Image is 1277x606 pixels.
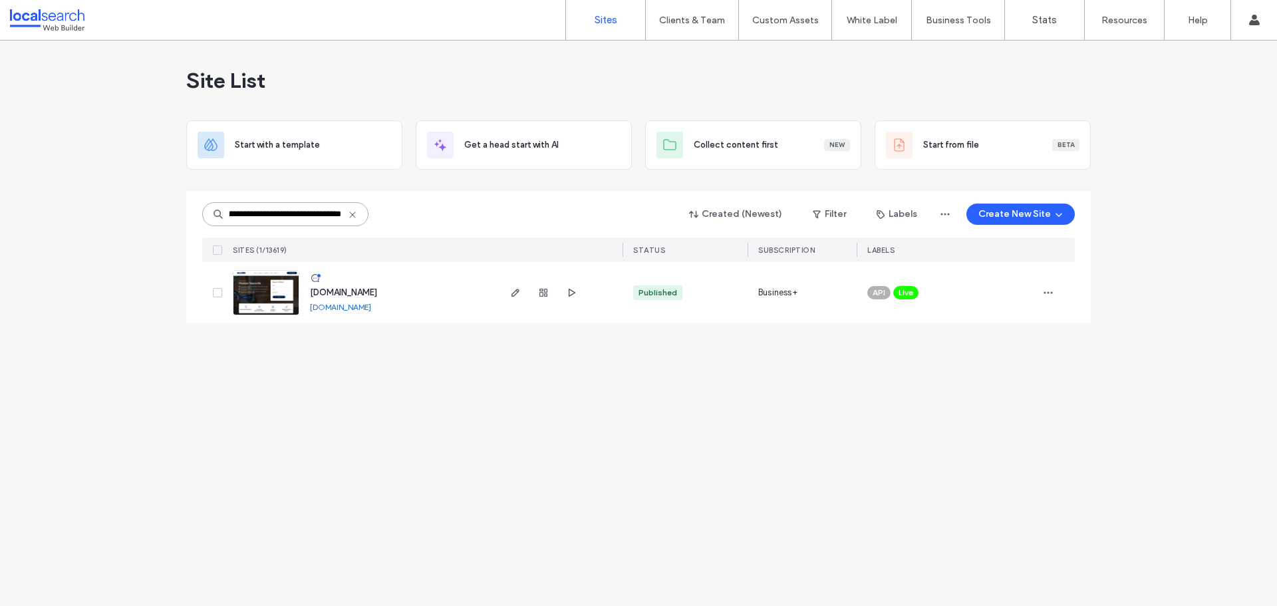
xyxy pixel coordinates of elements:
[847,15,897,26] label: White Label
[1101,15,1147,26] label: Resources
[186,120,402,170] div: Start with a template
[645,120,861,170] div: Collect content firstNew
[873,287,885,299] span: API
[595,14,617,26] label: Sites
[926,15,991,26] label: Business Tools
[824,139,850,151] div: New
[865,204,929,225] button: Labels
[233,245,287,255] span: SITES (1/13619)
[758,245,815,255] span: SUBSCRIPTION
[694,138,778,152] span: Collect content first
[1052,139,1079,151] div: Beta
[1188,15,1208,26] label: Help
[310,287,377,297] a: [DOMAIN_NAME]
[416,120,632,170] div: Get a head start with AI
[758,286,797,299] span: Business+
[464,138,559,152] span: Get a head start with AI
[799,204,859,225] button: Filter
[638,287,677,299] div: Published
[659,15,725,26] label: Clients & Team
[186,67,265,94] span: Site List
[1032,14,1057,26] label: Stats
[633,245,665,255] span: STATUS
[923,138,979,152] span: Start from file
[752,15,819,26] label: Custom Assets
[875,120,1091,170] div: Start from fileBeta
[966,204,1075,225] button: Create New Site
[678,204,794,225] button: Created (Newest)
[310,302,371,312] a: [DOMAIN_NAME]
[867,245,895,255] span: LABELS
[30,9,57,21] span: Help
[899,287,913,299] span: Live
[235,138,320,152] span: Start with a template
